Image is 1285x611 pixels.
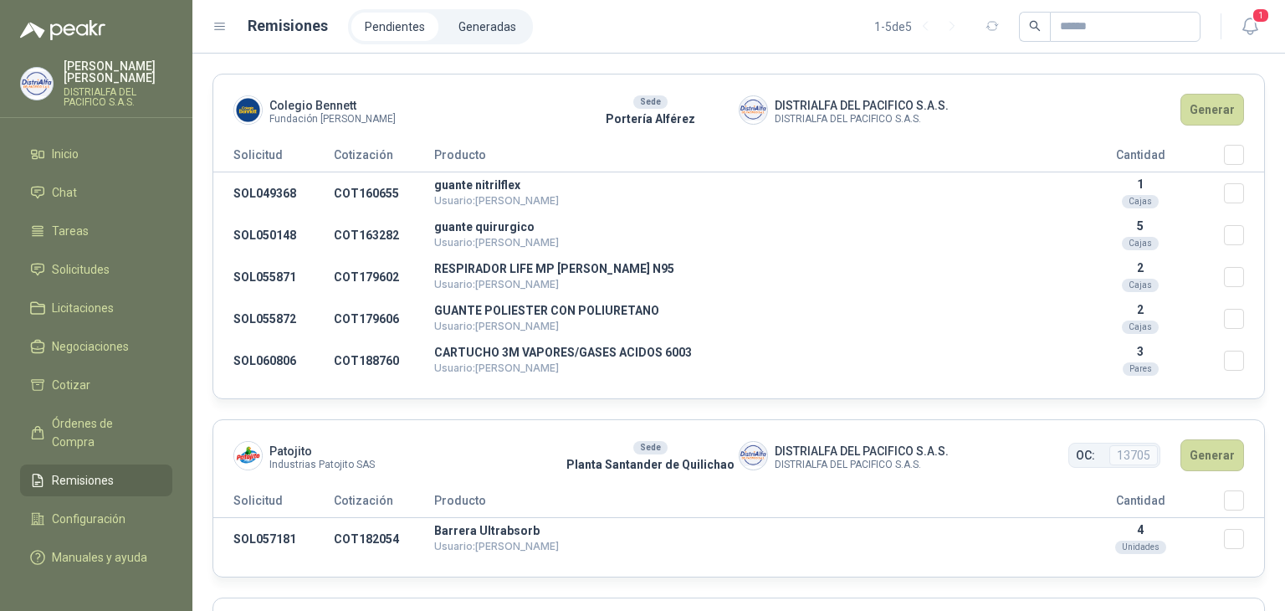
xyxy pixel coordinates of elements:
p: 2 [1057,303,1224,316]
button: Generar [1180,94,1244,126]
div: Sede [633,441,668,454]
td: COT188760 [334,340,434,382]
td: Seleccionar/deseleccionar [1224,256,1264,298]
td: Seleccionar/deseleccionar [1224,518,1264,561]
button: Generar [1180,439,1244,471]
a: Remisiones [20,465,172,496]
th: Cantidad [1057,145,1224,172]
th: Cotización [334,490,434,518]
p: [PERSON_NAME] [PERSON_NAME] [64,60,172,84]
a: Generadas [445,13,530,41]
span: Inicio [52,145,79,163]
th: Solicitud [213,145,334,172]
div: Cajas [1122,321,1159,334]
p: guante nitrilflex [434,179,1057,191]
div: Cajas [1122,195,1159,208]
td: Seleccionar/deseleccionar [1224,340,1264,382]
img: Company Logo [234,96,262,124]
th: Seleccionar/deseleccionar [1224,145,1264,172]
th: Producto [434,490,1057,518]
span: Chat [52,183,77,202]
span: Patojito [269,442,375,460]
p: CARTUCHO 3M VAPORES/GASES ACIDOS 6003 [434,347,1057,358]
td: Seleccionar/deseleccionar [1224,214,1264,256]
span: DISTRIALFA DEL PACIFICO S.A.S. [775,460,949,470]
span: Configuración [52,510,125,528]
td: Seleccionar/deseleccionar [1224,172,1264,215]
div: 1 - 5 de 5 [874,13,965,40]
span: Colegio Bennett [269,96,396,115]
a: Inicio [20,138,172,170]
span: Industrias Patojito SAS [269,460,375,470]
td: SOL057181 [213,518,334,561]
img: Company Logo [21,68,53,100]
td: COT182054 [334,518,434,561]
p: DISTRIALFA DEL PACIFICO S.A.S. [64,87,172,107]
td: COT179602 [334,256,434,298]
p: 2 [1057,261,1224,275]
img: Company Logo [740,442,767,470]
th: Solicitud [213,490,334,518]
a: Cotizar [20,369,172,401]
p: GUANTE POLIESTER CON POLIURETANO [434,305,1057,316]
td: COT179606 [334,298,434,340]
span: DISTRIALFA DEL PACIFICO S.A.S. [775,115,949,124]
th: Seleccionar/deseleccionar [1224,490,1264,518]
a: Solicitudes [20,254,172,285]
span: Usuario: [PERSON_NAME] [434,278,559,290]
span: Negociaciones [52,337,129,356]
span: Licitaciones [52,299,114,317]
img: Company Logo [234,442,262,470]
span: 1 [1252,8,1270,23]
th: Producto [434,145,1057,172]
td: SOL055871 [213,256,334,298]
span: search [1029,20,1041,32]
td: SOL050148 [213,214,334,256]
p: Portería Alférez [562,110,739,128]
h1: Remisiones [248,14,328,38]
p: Barrera Ultrabsorb [434,525,1057,537]
a: Negociaciones [20,331,172,362]
p: 3 [1057,345,1224,358]
a: Manuales y ayuda [20,542,172,573]
span: Usuario: [PERSON_NAME] [434,236,559,249]
span: Órdenes de Compra [52,414,156,451]
th: Cotización [334,145,434,172]
th: Cantidad [1057,490,1224,518]
span: Cotizar [52,376,90,394]
span: DISTRIALFA DEL PACIFICO S.A.S. [775,96,949,115]
td: Seleccionar/deseleccionar [1224,298,1264,340]
td: SOL055872 [213,298,334,340]
img: Company Logo [740,96,767,124]
a: Licitaciones [20,292,172,324]
a: Configuración [20,503,172,535]
span: OC: [1076,446,1095,465]
p: RESPIRADOR LIFE MP [PERSON_NAME] N95 [434,263,1057,275]
span: Usuario: [PERSON_NAME] [434,362,559,374]
span: Solicitudes [52,260,110,279]
td: SOL049368 [213,172,334,215]
span: Usuario: [PERSON_NAME] [434,320,559,332]
div: Sede [633,95,668,109]
p: 1 [1057,177,1224,191]
p: 5 [1057,219,1224,233]
td: COT160655 [334,172,434,215]
div: Pares [1123,362,1159,376]
span: Fundación [PERSON_NAME] [269,115,396,124]
span: Tareas [52,222,89,240]
span: Usuario: [PERSON_NAME] [434,540,559,552]
div: Cajas [1122,279,1159,292]
p: Planta Santander de Quilichao [562,455,739,474]
a: Pendientes [351,13,438,41]
span: Remisiones [52,471,114,490]
img: Logo peakr [20,20,105,40]
td: COT163282 [334,214,434,256]
span: DISTRIALFA DEL PACIFICO S.A.S. [775,442,949,460]
span: Usuario: [PERSON_NAME] [434,194,559,207]
a: Chat [20,177,172,208]
span: 13705 [1109,445,1158,465]
a: Tareas [20,215,172,247]
div: Cajas [1122,237,1159,250]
